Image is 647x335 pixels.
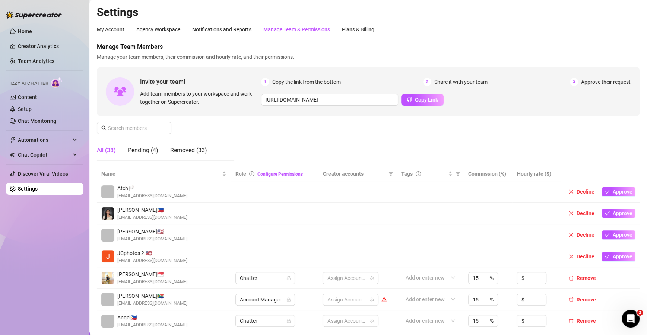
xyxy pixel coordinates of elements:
span: Chat Copilot [18,149,71,161]
a: Chat Monitoring [18,118,56,124]
span: Share it with your team [434,78,488,86]
span: Approve their request [581,78,631,86]
button: Approve [602,209,635,218]
div: Agency Workspace [136,25,180,33]
button: Approve [602,230,635,239]
th: Name [97,167,231,181]
button: Approve [602,252,635,261]
span: Angel 🇵🇭 [117,313,187,322]
span: check [605,232,610,237]
button: Remove [565,274,599,283]
div: Plans & Billing [342,25,374,33]
span: Tags [401,170,413,178]
span: Role [235,171,246,177]
span: Decline [577,210,594,216]
span: check [605,189,610,194]
span: JCphotos 2. 🇺🇸 [117,249,187,257]
span: [EMAIL_ADDRESS][DOMAIN_NAME] [117,257,187,264]
a: Setup [18,106,32,112]
button: Approve [602,187,635,196]
span: [PERSON_NAME] 🇸🇬 [117,270,187,278]
a: Settings [18,186,38,192]
span: Chatter [240,272,291,284]
span: [PERSON_NAME] 🇺🇸 [117,227,187,236]
h2: Settings [97,5,640,19]
span: Copy Link [415,97,438,103]
span: team [370,276,374,280]
span: close [568,211,574,216]
a: Creator Analytics [18,40,77,52]
button: Decline [565,187,597,196]
span: Approve [613,253,632,259]
button: Decline [565,209,597,218]
a: Content [18,94,37,100]
span: Remove [577,318,596,324]
span: Approve [613,189,632,195]
div: All (38) [97,146,116,155]
span: close [568,232,574,237]
span: Decline [577,232,594,238]
img: Adam Bautista [102,272,114,284]
span: [EMAIL_ADDRESS][DOMAIN_NAME] [117,322,187,329]
span: filter [456,172,460,176]
th: Hourly rate ($) [512,167,561,181]
span: [EMAIL_ADDRESS][DOMAIN_NAME] [117,214,187,221]
div: Notifications and Reports [192,25,251,33]
span: Manage Team Members [97,42,640,51]
span: Chatter [240,315,291,326]
span: close [568,189,574,194]
span: Decline [577,189,594,195]
span: Izzy AI Chatter [10,80,48,87]
span: search [101,125,107,131]
span: delete [568,318,574,323]
span: Creator accounts [323,170,385,178]
span: [EMAIL_ADDRESS][DOMAIN_NAME] [117,300,187,307]
button: Decline [565,252,597,261]
div: Removed (33) [170,146,207,155]
a: Configure Permissions [257,172,303,177]
span: lock [286,276,291,280]
span: Account Manager [240,294,291,305]
span: copy [407,97,412,102]
span: 2 [423,78,431,86]
span: Invite your team! [140,77,261,86]
span: info-circle [249,171,254,176]
span: Decline [577,253,594,259]
span: Automations [18,134,71,146]
img: logo-BBDzfeDw.svg [6,11,62,19]
div: Pending (4) [128,146,158,155]
span: team [370,297,374,302]
span: 3 [570,78,578,86]
span: filter [388,172,393,176]
span: lock [286,297,291,302]
img: Justine Bairan [102,207,114,220]
span: [PERSON_NAME] 🇵🇭 [117,206,187,214]
span: [PERSON_NAME] 🇿🇦 [117,292,187,300]
span: 1 [261,78,269,86]
span: delete [568,275,574,281]
span: Add team members to your workspace and work together on Supercreator. [140,90,258,106]
span: check [605,254,610,259]
span: team [370,319,374,323]
span: [EMAIL_ADDRESS][DOMAIN_NAME] [117,192,187,200]
span: filter [387,168,394,179]
span: [EMAIL_ADDRESS][DOMAIN_NAME] [117,236,187,243]
div: Manage Team & Permissions [263,25,330,33]
a: Team Analytics [18,58,54,64]
span: 2 [637,310,643,316]
a: Discover Viral Videos [18,171,68,177]
span: warning [381,297,387,302]
div: My Account [97,25,124,33]
img: AI Chatter [51,77,63,88]
button: Decline [565,230,597,239]
a: Home [18,28,32,34]
img: Chat Copilot [10,152,15,157]
span: lock [286,319,291,323]
th: Commission (%) [464,167,513,181]
span: [EMAIL_ADDRESS][DOMAIN_NAME] [117,278,187,285]
span: delete [568,297,574,302]
span: Atch 🏳️ [117,184,187,192]
span: filter [454,168,462,179]
img: JCphotos 2020 [102,250,114,262]
span: Manage your team members, their commission and hourly rate, and their permissions. [97,53,640,61]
